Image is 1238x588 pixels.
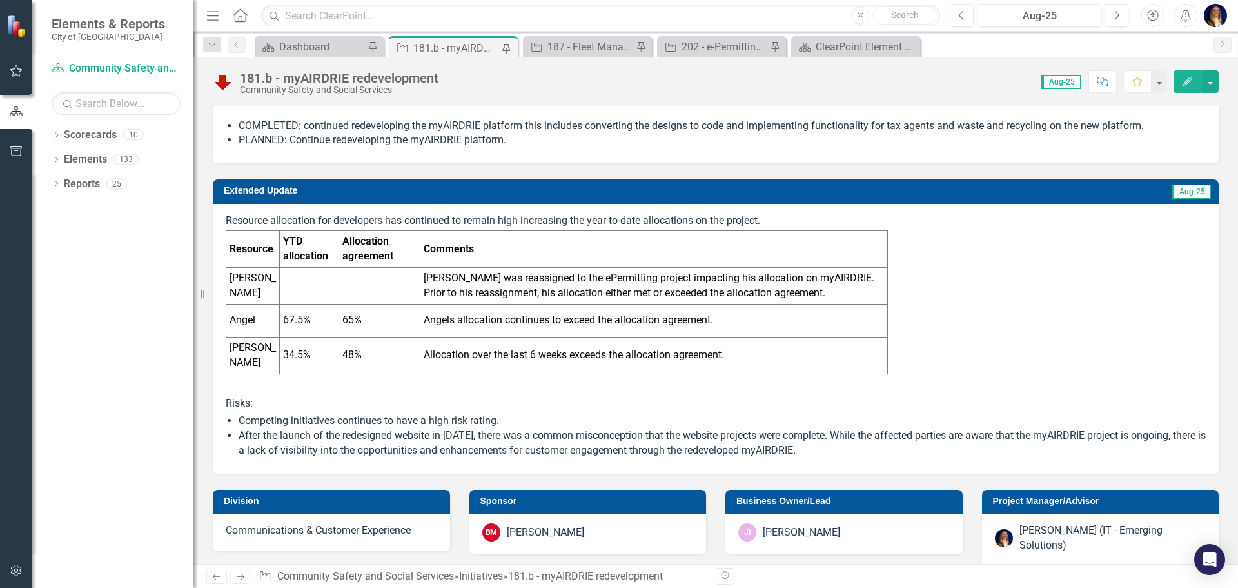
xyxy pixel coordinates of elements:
[420,268,887,305] td: [PERSON_NAME] was reassigned to the ePermitting project impacting his allocation on myAIRDRIE. Pr...
[1172,185,1211,199] span: Aug-25
[982,8,1097,24] div: Aug-25
[52,92,181,115] input: Search Below...
[280,304,339,337] td: 67.5%
[279,39,364,55] div: Dashboard
[224,496,444,506] h3: Division
[738,523,756,542] div: JI
[239,429,1206,458] li: After the launch of the redesigned website in [DATE], there was a common misconception that the w...
[224,186,861,196] h3: Extended Update
[261,5,940,27] input: Search ClearPoint...
[226,394,1206,411] p: Risks:
[240,85,438,95] div: Community Safety and Social Services
[339,337,420,374] td: 48%
[277,570,454,582] a: Community Safety and Social Services
[424,243,474,255] strong: Comments
[891,10,919,20] span: Search
[240,71,438,85] div: 181.b - myAIRDRIE redevelopment
[507,525,584,540] div: [PERSON_NAME]
[993,496,1213,506] h3: Project Manager/Advisor
[978,4,1101,27] button: Aug-25
[508,570,663,582] div: 181.b - myAIRDRIE redevelopment
[52,32,165,42] small: City of [GEOGRAPHIC_DATA]
[213,72,233,92] img: Below Plan
[230,243,273,255] strong: Resource
[1194,544,1225,575] div: Open Intercom Messenger
[52,61,181,76] a: Community Safety and Social Services
[239,414,1206,429] li: Competing initiatives continues to have a high risk rating.
[995,529,1013,547] img: Erin Busby
[1041,75,1081,89] span: Aug-25
[660,39,767,55] a: 202 - e-Permitting Planning
[526,39,633,55] a: 187 - Fleet Management
[459,570,503,582] a: Initiatives
[226,214,1206,231] p: Resource allocation for developers has continued to remain high increasing the year-to-date alloc...
[413,40,498,56] div: 181.b - myAIRDRIE redevelopment
[226,337,280,374] td: [PERSON_NAME]
[420,304,887,337] td: Angels allocation continues to exceed the allocation agreement.
[113,154,139,165] div: 133
[339,304,420,337] td: 65%
[480,496,700,506] h3: Sponsor
[64,177,100,192] a: Reports
[280,337,339,374] td: 34.5%
[547,39,633,55] div: 187 - Fleet Management
[1019,523,1206,553] div: [PERSON_NAME] (IT - Emerging Solutions)
[482,523,500,542] div: BM
[682,39,767,55] div: 202 - e-Permitting Planning
[342,235,393,262] strong: Allocation agreement
[259,569,706,584] div: » »
[763,525,840,540] div: [PERSON_NAME]
[794,39,917,55] a: ClearPoint Element Definitions
[258,39,364,55] a: Dashboard
[239,133,1206,148] li: PLANNED: Continue redeveloping the myAIRDRIE platform.
[736,496,956,506] h3: Business Owner/Lead
[420,337,887,374] td: Allocation over the last 6 weeks exceeds the allocation agreement.
[283,235,328,262] strong: YTD allocation
[816,39,917,55] div: ClearPoint Element Definitions
[106,178,127,189] div: 25
[64,152,107,167] a: Elements
[1204,4,1227,27] img: Erin Busby
[64,128,117,143] a: Scorecards
[123,130,144,141] div: 10
[872,6,937,25] button: Search
[5,14,30,38] img: ClearPoint Strategy
[226,524,411,536] span: Communications & Customer Experience
[52,16,165,32] span: Elements & Reports
[239,119,1206,134] li: COMPLETED: continued redeveloping the myAIRDRIE platform this includes converting the designs to ...
[226,268,280,305] td: [PERSON_NAME]
[226,304,280,337] td: Angel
